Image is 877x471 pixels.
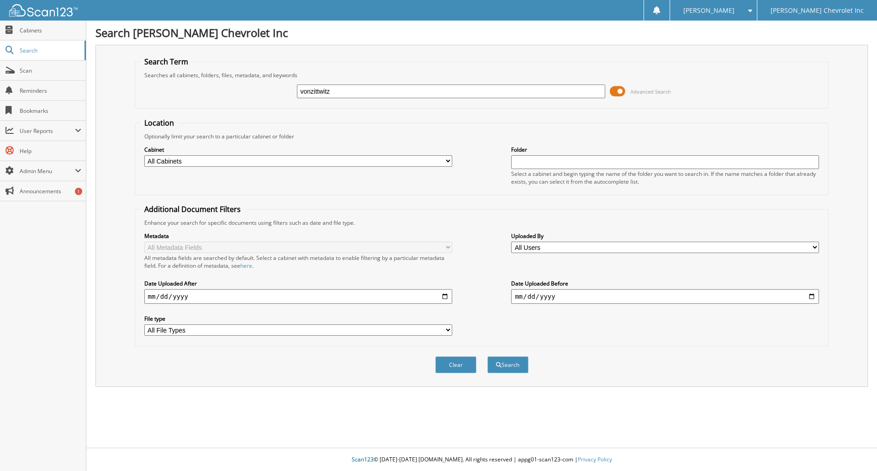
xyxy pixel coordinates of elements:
button: Search [487,356,528,373]
a: Privacy Policy [578,455,612,463]
a: here [240,262,252,270]
span: Reminders [20,87,81,95]
label: Date Uploaded Before [511,280,819,287]
span: Advanced Search [630,88,671,95]
span: [PERSON_NAME] [683,8,734,13]
div: Searches all cabinets, folders, files, metadata, and keywords [140,71,824,79]
div: Enhance your search for specific documents using filters such as date and file type. [140,219,824,227]
h1: Search [PERSON_NAME] Chevrolet Inc [95,25,868,40]
span: Announcements [20,187,81,195]
label: Folder [511,146,819,153]
label: Date Uploaded After [144,280,452,287]
button: Clear [435,356,476,373]
span: Scan123 [352,455,374,463]
label: File type [144,315,452,323]
span: Scan [20,67,81,74]
div: © [DATE]-[DATE] [DOMAIN_NAME]. All rights reserved | appg01-scan123-com | [86,449,877,471]
div: Select a cabinet and begin typing the name of the folder you want to search in. If the name match... [511,170,819,185]
span: Bookmarks [20,107,81,115]
span: Help [20,147,81,155]
legend: Location [140,118,179,128]
input: end [511,289,819,304]
span: User Reports [20,127,75,135]
div: Optionally limit your search to a particular cabinet or folder [140,132,824,140]
span: [PERSON_NAME] Chevrolet Inc [771,8,864,13]
input: start [144,289,452,304]
span: Search [20,47,80,54]
label: Uploaded By [511,232,819,240]
div: All metadata fields are searched by default. Select a cabinet with metadata to enable filtering b... [144,254,452,270]
img: scan123-logo-white.svg [9,4,78,16]
legend: Search Term [140,57,193,67]
legend: Additional Document Filters [140,204,245,214]
label: Metadata [144,232,452,240]
label: Cabinet [144,146,452,153]
span: Cabinets [20,26,81,34]
iframe: Chat Widget [831,427,877,471]
div: 1 [75,188,82,195]
span: Admin Menu [20,167,75,175]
